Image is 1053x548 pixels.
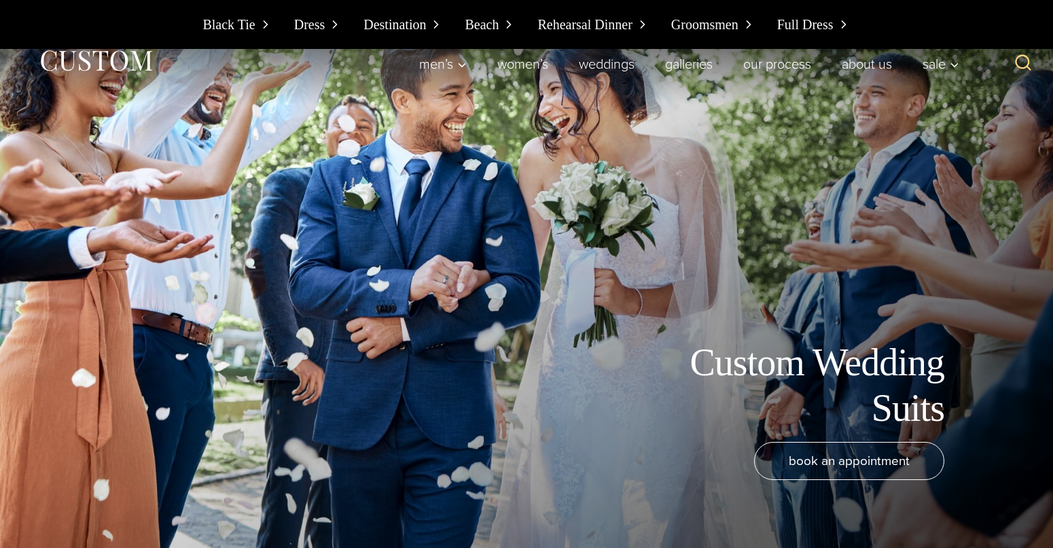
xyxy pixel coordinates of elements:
[404,50,967,78] nav: Primary Navigation
[419,57,467,71] span: Men’s
[650,50,728,78] a: Galleries
[639,340,944,431] h1: Custom Wedding Suits
[754,442,944,480] a: book an appointment
[363,14,426,35] span: Destination
[564,50,650,78] a: weddings
[537,14,632,35] span: Rehearsal Dinner
[789,451,910,470] span: book an appointment
[294,14,325,35] span: Dress
[482,50,564,78] a: Women’s
[827,50,908,78] a: About Us
[202,14,255,35] span: Black Tie
[923,57,959,71] span: Sale
[671,14,738,35] span: Groomsmen
[465,14,499,35] span: Beach
[777,14,834,35] span: Full Dress
[728,50,827,78] a: Our Process
[1007,48,1039,80] button: View Search Form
